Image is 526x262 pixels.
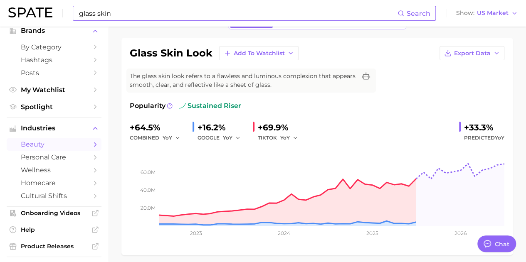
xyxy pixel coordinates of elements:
button: Industries [7,122,101,135]
tspan: 2026 [454,230,467,236]
div: TIKTOK [258,133,304,143]
a: Onboarding Videos [7,207,101,219]
a: homecare [7,176,101,189]
div: GOOGLE [198,133,246,143]
a: Product Releases [7,240,101,252]
a: My Watchlist [7,83,101,96]
a: Hashtags [7,54,101,66]
tspan: 2024 [278,230,290,236]
span: homecare [21,179,87,187]
span: Help [21,226,87,233]
span: personal care [21,153,87,161]
h1: glass skin look [130,48,212,58]
button: Add to Watchlist [219,46,299,60]
span: cultural shifts [21,192,87,200]
span: by Category [21,43,87,51]
a: personal care [7,151,101,164]
span: YoY [280,134,290,141]
span: Search [407,10,430,17]
img: SPATE [8,7,52,17]
div: +64.5% [130,121,186,134]
div: combined [130,133,186,143]
a: beauty [7,138,101,151]
a: cultural shifts [7,189,101,202]
div: +69.9% [258,121,304,134]
span: Onboarding Videos [21,209,87,217]
button: ShowUS Market [454,8,520,19]
button: Export Data [440,46,504,60]
span: YoY [223,134,232,141]
span: Export Data [454,50,491,57]
span: My Watchlist [21,86,87,94]
img: sustained riser [179,103,186,109]
span: sustained riser [179,101,241,111]
button: YoY [163,133,180,143]
button: YoY [280,133,298,143]
span: Predicted [464,133,504,143]
a: by Category [7,41,101,54]
span: YoY [163,134,172,141]
span: wellness [21,166,87,174]
span: Add to Watchlist [234,50,285,57]
span: Industries [21,125,87,132]
a: wellness [7,164,101,176]
span: Popularity [130,101,165,111]
span: Product Releases [21,242,87,250]
tspan: 2023 [190,230,202,236]
span: Posts [21,69,87,77]
span: Hashtags [21,56,87,64]
div: +16.2% [198,121,246,134]
a: Help [7,223,101,236]
button: YoY [223,133,241,143]
span: The glass skin look refers to a flawless and luminous complexion that appears smooth, clear, and ... [130,72,356,89]
span: Brands [21,27,87,34]
div: +33.3% [464,121,504,134]
span: US Market [477,11,509,15]
a: Spotlight [7,100,101,113]
span: Show [456,11,474,15]
input: Search here for a brand, industry, or ingredient [78,6,398,20]
span: beauty [21,140,87,148]
button: Brands [7,24,101,37]
span: Spotlight [21,103,87,111]
span: YoY [495,135,504,141]
tspan: 2025 [366,230,378,236]
a: Posts [7,66,101,79]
